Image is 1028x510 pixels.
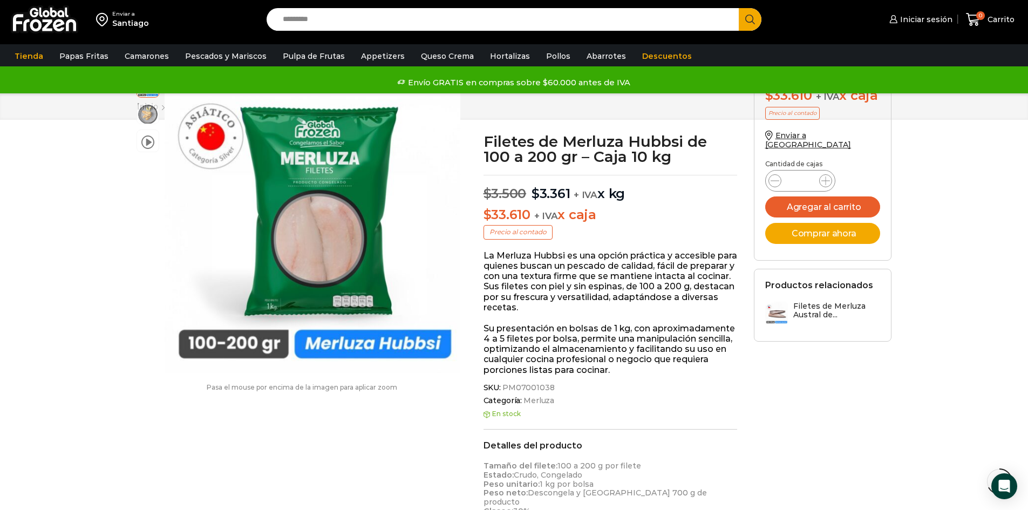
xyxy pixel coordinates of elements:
[765,223,881,244] button: Comprar ahora
[484,134,738,164] h1: Filetes de Merluza Hubbsi de 100 a 200 gr – Caja 10 kg
[180,46,272,66] a: Pescados y Mariscos
[484,470,514,480] strong: Estado:
[897,14,952,25] span: Iniciar sesión
[484,488,528,498] strong: Peso neto:
[484,186,492,201] span: $
[765,160,881,168] p: Cantidad de cajas
[54,46,114,66] a: Papas Fritas
[112,10,149,18] div: Enviar a
[484,250,738,312] p: La Merluza Hubbsi es una opción práctica y accesible para quienes buscan un pescado de calidad, f...
[112,18,149,29] div: Santiago
[887,9,952,30] a: Iniciar sesión
[484,323,738,375] p: Su presentación en bolsas de 1 kg, con aproximadamente 4 a 5 filetes por bolsa, permite una manip...
[484,207,738,223] p: x caja
[581,46,631,66] a: Abarrotes
[739,8,761,31] button: Search button
[484,479,540,489] strong: Peso unitario:
[765,87,773,103] span: $
[356,46,410,66] a: Appetizers
[484,383,738,392] span: SKU:
[765,196,881,217] button: Agregar al carrito
[637,46,697,66] a: Descuentos
[484,207,492,222] span: $
[765,131,852,149] a: Enviar a [GEOGRAPHIC_DATA]
[532,186,540,201] span: $
[137,104,159,125] span: plato-merluza
[816,91,840,102] span: + IVA
[484,396,738,405] span: Categoría:
[9,46,49,66] a: Tienda
[534,210,558,221] span: + IVA
[137,384,467,391] p: Pasa el mouse por encima de la imagen para aplicar zoom
[541,46,576,66] a: Pollos
[484,410,738,418] p: En stock
[484,440,738,451] h2: Detalles del producto
[532,186,570,201] bdi: 3.361
[991,473,1017,499] div: Open Intercom Messenger
[484,186,527,201] bdi: 3.500
[790,173,811,188] input: Product quantity
[484,175,738,202] p: x kg
[765,88,881,104] div: x caja
[165,77,461,373] img: filete de merluza
[485,46,535,66] a: Hortalizas
[484,225,553,239] p: Precio al contado
[501,383,555,392] span: PM07001038
[522,396,554,405] a: Merluza
[119,46,174,66] a: Camarones
[574,189,597,200] span: + IVA
[765,87,812,103] bdi: 33.610
[765,302,881,325] a: Filetes de Merluza Austral de...
[484,207,530,222] bdi: 33.610
[416,46,479,66] a: Queso Crema
[976,11,985,20] span: 0
[985,14,1015,25] span: Carrito
[484,461,557,471] strong: Tamaño del filete:
[277,46,350,66] a: Pulpa de Frutas
[793,302,881,320] h3: Filetes de Merluza Austral de...
[96,10,112,29] img: address-field-icon.svg
[963,7,1017,32] a: 0 Carrito
[765,280,873,290] h2: Productos relacionados
[165,77,461,373] div: 1 / 3
[765,107,820,120] p: Precio al contado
